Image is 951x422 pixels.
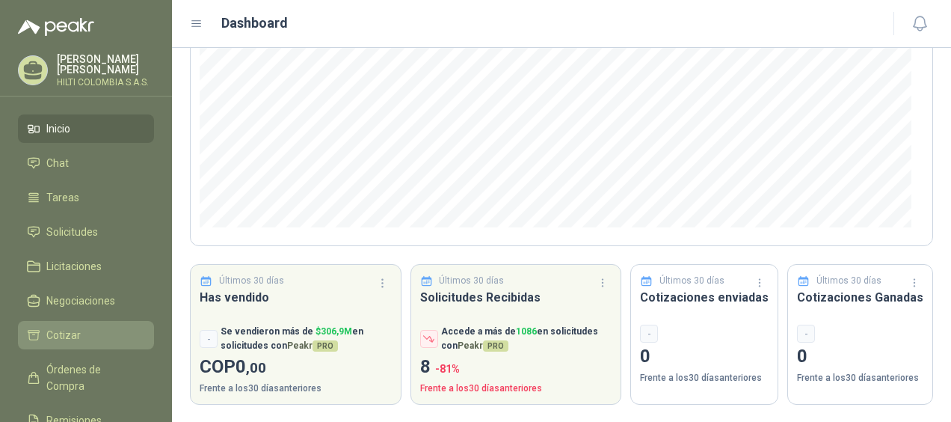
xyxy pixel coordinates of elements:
span: 0 [236,356,266,377]
a: Licitaciones [18,252,154,281]
a: Tareas [18,183,154,212]
p: Frente a los 30 días anteriores [420,382,612,396]
span: Peakr [458,340,508,351]
p: Frente a los 30 días anteriores [640,371,769,385]
span: Órdenes de Compra [46,361,140,394]
p: Frente a los 30 días anteriores [200,382,392,396]
a: Órdenes de Compra [18,355,154,400]
span: PRO [483,340,508,352]
span: $ 306,9M [316,326,352,337]
a: Solicitudes [18,218,154,246]
p: Últimos 30 días [439,274,504,288]
p: [PERSON_NAME] [PERSON_NAME] [57,54,154,75]
span: Peakr [287,340,338,351]
p: 8 [420,353,612,382]
div: - [797,325,815,343]
div: - [640,325,658,343]
p: Frente a los 30 días anteriores [797,371,923,385]
p: 0 [797,343,923,371]
p: Accede a más de en solicitudes con [441,325,612,353]
span: PRO [313,340,338,352]
a: Inicio [18,114,154,143]
h3: Has vendido [200,288,392,307]
p: Últimos 30 días [816,274,881,288]
p: Últimos 30 días [219,274,284,288]
h3: Solicitudes Recibidas [420,288,612,307]
a: Chat [18,149,154,177]
span: Tareas [46,189,79,206]
span: Licitaciones [46,258,102,275]
h3: Cotizaciones enviadas [640,288,769,307]
span: -81 % [435,363,460,375]
span: Inicio [46,120,70,137]
span: Negociaciones [46,293,115,309]
p: Se vendieron más de en solicitudes con [221,325,392,353]
p: Últimos 30 días [659,274,724,288]
a: Cotizar [18,321,154,349]
span: Cotizar [46,327,81,343]
h1: Dashboard [221,13,288,34]
p: 0 [640,343,769,371]
a: Negociaciones [18,287,154,315]
div: - [200,330,218,348]
img: Logo peakr [18,18,94,36]
span: 1086 [516,326,537,337]
span: Chat [46,155,69,171]
p: HILTI COLOMBIA S.A.S. [57,78,154,87]
span: ,00 [246,359,266,376]
p: COP [200,353,392,382]
span: Solicitudes [46,224,98,240]
h3: Cotizaciones Ganadas [797,288,923,307]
